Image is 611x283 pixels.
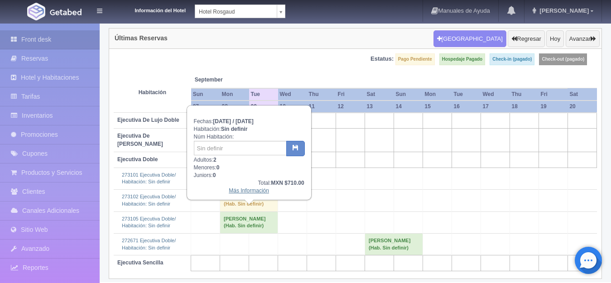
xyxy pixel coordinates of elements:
td: [PERSON_NAME] (Hab. Sin definir) [220,211,278,233]
label: Check-out (pagado) [539,53,587,65]
b: MXN $710.00 [271,180,304,186]
th: Tue [452,88,481,101]
th: 12 [336,101,365,113]
b: 2 [213,157,216,163]
b: 0 [213,172,216,178]
b: Sin definir [221,126,248,132]
th: 16 [452,101,481,113]
b: [DATE] / [DATE] [213,118,254,125]
th: 17 [481,101,510,113]
div: Fechas: Habitación: Núm Habitación: Adultos: Menores: Juniors: [188,106,311,199]
th: 15 [423,101,452,113]
th: 18 [510,101,539,113]
th: Sun [191,88,220,101]
div: Total: [194,179,304,187]
th: Tue [249,88,278,101]
b: Ejecutiva De Lujo Doble [117,117,179,123]
span: Hotel Rosgaud [199,5,273,19]
th: Fri [336,88,365,101]
label: Pago Pendiente [395,53,435,65]
button: Avanzar [566,30,600,48]
th: Fri [539,88,568,101]
a: 273102 Ejecutiva Doble/Habitación: Sin definir [122,194,176,206]
th: 19 [539,101,568,113]
button: Hoy [546,30,564,48]
th: 08 [220,101,249,113]
th: Sun [394,88,423,101]
th: Wed [481,88,510,101]
a: 273105 Ejecutiva Doble/Habitación: Sin definir [122,216,176,229]
button: Regresar [508,30,544,48]
label: Hospedaje Pagado [439,53,485,65]
label: Estatus: [370,55,394,63]
label: Check-in (pagado) [490,53,534,65]
input: Sin definir [194,141,287,155]
button: [GEOGRAPHIC_DATA] [433,30,506,48]
a: Hotel Rosgaud [195,5,285,18]
th: 20 [568,101,597,113]
a: Más Información [229,187,269,194]
b: Ejecutiva Sencilla [117,259,163,266]
strong: Habitación [139,89,166,96]
td: [PERSON_NAME] (Hab. Sin definir) [365,233,423,255]
td: [PERSON_NAME] (Hab. Sin definir) [220,190,278,211]
a: 273101 Ejecutiva Doble/Habitación: Sin definir [122,172,176,185]
th: Mon [220,88,249,101]
a: 272671 Ejecutiva Doble/Habitación: Sin definir [122,238,176,250]
th: Thu [510,88,539,101]
b: 0 [216,164,220,171]
th: Sat [568,88,597,101]
th: 10 [278,101,307,113]
th: 13 [365,101,394,113]
b: Ejecutiva De [PERSON_NAME] [117,133,163,147]
b: Ejecutiva Doble [117,156,158,163]
th: 09 [249,101,278,113]
th: 11 [307,101,336,113]
th: Sat [365,88,394,101]
th: Thu [307,88,336,101]
span: [PERSON_NAME] [537,7,589,14]
dt: Información del Hotel [113,5,186,14]
span: September [195,76,245,84]
h4: Últimas Reservas [115,35,168,42]
th: 07 [191,101,220,113]
th: Mon [423,88,452,101]
th: Wed [278,88,307,101]
img: Getabed [27,3,45,20]
th: 14 [394,101,423,113]
img: Getabed [50,9,82,15]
